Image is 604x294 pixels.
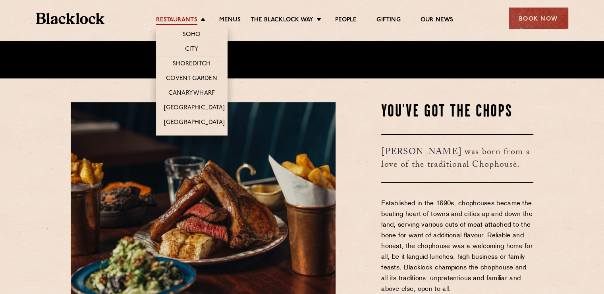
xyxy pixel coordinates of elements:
[166,75,217,84] a: Covent Garden
[164,104,225,113] a: [GEOGRAPHIC_DATA]
[185,46,199,54] a: City
[376,16,400,25] a: Gifting
[381,102,533,122] h2: You've Got The Chops
[36,13,105,24] img: BL_Textured_Logo-footer-cropped.svg
[164,119,225,128] a: [GEOGRAPHIC_DATA]
[173,60,211,69] a: Shoreditch
[381,134,533,183] h3: [PERSON_NAME] was born from a love of the traditional Chophouse.
[156,16,197,25] a: Restaurants
[251,16,313,25] a: The Blacklock Way
[168,90,215,98] a: Canary Wharf
[509,8,568,29] div: Book Now
[335,16,357,25] a: People
[421,16,453,25] a: Our News
[183,31,201,40] a: Soho
[219,16,241,25] a: Menus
